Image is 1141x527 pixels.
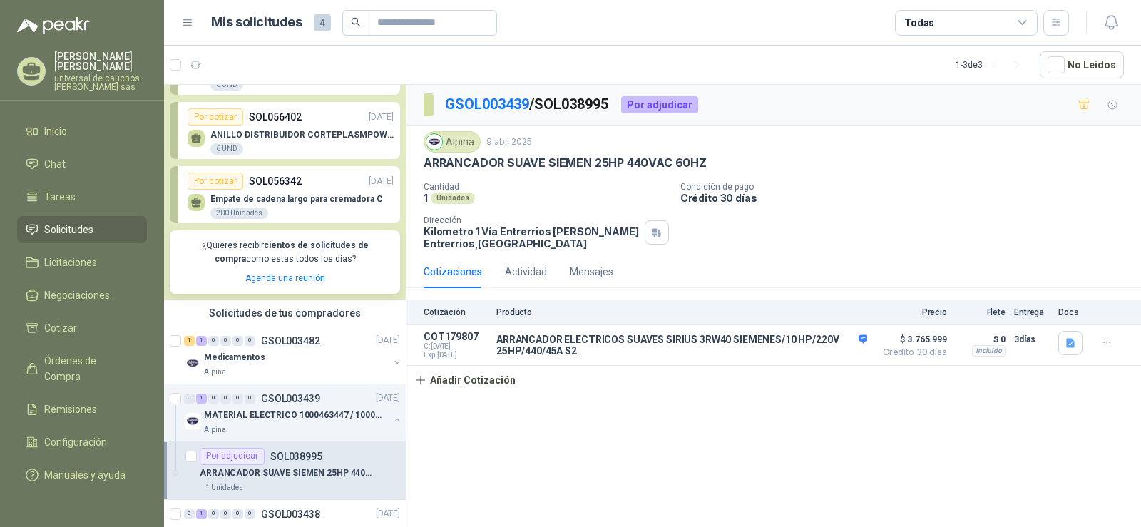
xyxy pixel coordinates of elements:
a: Por cotizarSOL056402[DATE] ANILLO DISTRIBUIDOR CORTEPLASMPOWERMX1256 UND [170,102,400,159]
a: Por cotizarSOL056342[DATE] Empate de cadena largo para cremadora C200 Unidades [170,166,400,223]
div: Por cotizar [188,173,243,190]
p: [DATE] [376,392,400,405]
p: $ 0 [956,331,1006,348]
a: Licitaciones [17,249,147,276]
p: Cotización [424,307,488,317]
p: SOL056342 [249,173,302,189]
p: MATERIAL ELECTRICO 1000463447 / 1000465800 [204,409,382,422]
p: Condición de pago [680,182,1135,192]
p: / SOL038995 [445,93,610,116]
span: $ 3.765.999 [876,331,947,348]
div: 1 [184,336,195,346]
p: [PERSON_NAME] [PERSON_NAME] [54,51,147,71]
p: GSOL003482 [261,336,320,346]
a: Órdenes de Compra [17,347,147,390]
div: Por adjudicar [200,448,265,465]
p: SOL056402 [249,109,302,125]
p: Flete [956,307,1006,317]
h1: Mis solicitudes [211,12,302,33]
span: Cotizar [44,320,77,336]
a: Chat [17,150,147,178]
span: Chat [44,156,66,172]
div: 0 [245,336,255,346]
p: [DATE] [369,111,394,124]
a: 1 1 0 0 0 0 GSOL003482[DATE] Company LogoMedicamentosAlpina [184,332,403,378]
span: Manuales y ayuda [44,467,126,483]
span: Tareas [44,189,76,205]
p: [DATE] [376,507,400,521]
a: Agenda una reunión [245,273,325,283]
div: 6 UND [210,79,243,91]
button: No Leídos [1040,51,1124,78]
p: Kilometro 1 Vía Entrerrios [PERSON_NAME] Entrerrios , [GEOGRAPHIC_DATA] [424,225,639,250]
p: [DATE] [369,175,394,188]
p: Medicamentos [204,351,265,364]
p: Producto [496,307,867,317]
p: ¿Quieres recibir como estas todos los días? [178,239,392,266]
div: 0 [232,509,243,519]
p: GSOL003439 [261,394,320,404]
div: 0 [220,336,231,346]
div: 1 [196,509,207,519]
div: Mensajes [570,264,613,280]
a: Inicio [17,118,147,145]
span: Crédito 30 días [876,348,947,357]
div: 6 UND [210,143,243,155]
div: 0 [208,509,219,519]
span: Configuración [44,434,107,450]
div: 0 [208,394,219,404]
div: Actividad [505,264,547,280]
span: Remisiones [44,401,97,417]
p: SOL038995 [270,451,322,461]
div: Alpina [424,131,481,153]
img: Company Logo [426,134,442,150]
p: Cantidad [424,182,669,192]
p: Alpina [204,367,226,378]
div: Todas [904,15,934,31]
span: Inicio [44,123,67,139]
a: Por adjudicarSOL038995ARRANCADOR SUAVE SIEMEN 25HP 440VAC 60HZ1 Unidades [164,442,406,500]
a: Solicitudes [17,216,147,243]
img: Company Logo [184,355,201,372]
div: 0 [232,394,243,404]
p: universal de cauchos [PERSON_NAME] sas [54,74,147,91]
p: GSOL003438 [261,509,320,519]
a: Manuales y ayuda [17,461,147,488]
a: Tareas [17,183,147,210]
span: Negociaciones [44,287,110,303]
button: Añadir Cotización [406,366,523,394]
p: Alpina [204,424,226,436]
p: Docs [1058,307,1087,317]
a: GSOL003439 [445,96,529,113]
a: Cotizar [17,314,147,342]
span: Licitaciones [44,255,97,270]
div: 1 [196,336,207,346]
a: 0 1 0 0 0 0 GSOL003439[DATE] Company LogoMATERIAL ELECTRICO 1000463447 / 1000465800Alpina [184,390,403,436]
span: Solicitudes [44,222,93,237]
div: Cotizaciones [424,264,482,280]
p: 1 [424,192,428,204]
div: Unidades [431,193,475,204]
div: 1 Unidades [200,482,249,493]
div: 0 [245,509,255,519]
div: 0 [245,394,255,404]
span: Exp: [DATE] [424,351,488,359]
div: 0 [220,394,231,404]
p: ARRANCADOR SUAVE SIEMEN 25HP 440VAC 60HZ [200,466,377,480]
p: Precio [876,307,947,317]
div: Por adjudicar [621,96,698,113]
p: Crédito 30 días [680,192,1135,204]
div: 0 [220,509,231,519]
p: 3 días [1014,331,1050,348]
span: C: [DATE] [424,342,488,351]
div: 0 [208,336,219,346]
div: 0 [184,394,195,404]
div: 200 Unidades [210,208,268,219]
a: Remisiones [17,396,147,423]
img: Company Logo [184,413,201,430]
span: 4 [314,14,331,31]
p: ANILLO DISTRIBUIDOR CORTEPLASMPOWERMX125 [210,130,394,140]
p: Empate de cadena largo para cremadora C [210,194,383,204]
span: search [351,17,361,27]
p: Entrega [1014,307,1050,317]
